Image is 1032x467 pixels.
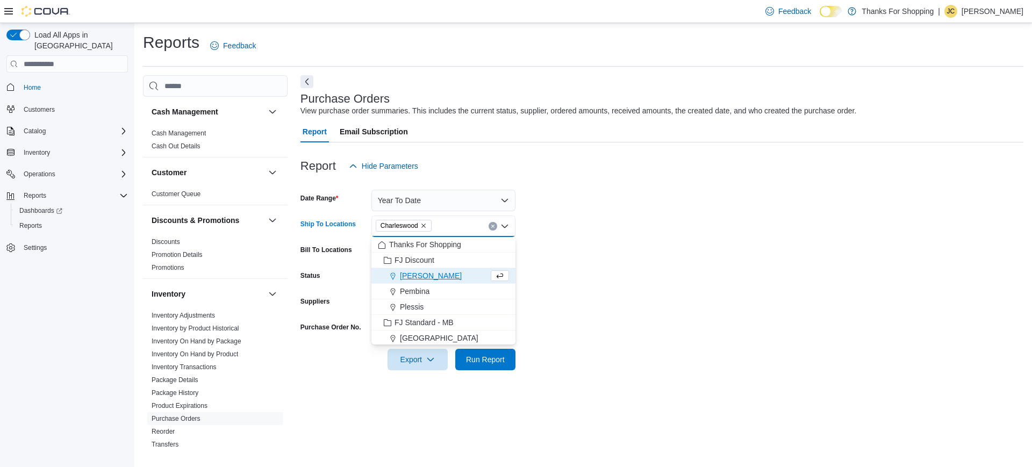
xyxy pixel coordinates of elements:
[489,222,497,231] button: Clear input
[143,127,288,157] div: Cash Management
[371,190,515,211] button: Year To Date
[152,427,175,436] span: Reorder
[19,103,128,116] span: Customers
[371,315,515,331] button: FJ Standard - MB
[300,194,339,203] label: Date Range
[19,125,50,138] button: Catalog
[143,235,288,278] div: Discounts & Promotions
[778,6,811,17] span: Feedback
[152,337,241,345] a: Inventory On Hand by Package
[389,239,461,250] span: Thanks For Shopping
[944,5,957,18] div: Justin Cotroneo
[15,204,67,217] a: Dashboards
[19,189,51,202] button: Reports
[19,103,59,116] a: Customers
[152,414,200,423] span: Purchase Orders
[15,204,128,217] span: Dashboards
[152,106,264,117] button: Cash Management
[19,168,128,181] span: Operations
[388,349,448,370] button: Export
[2,79,132,95] button: Home
[143,188,288,205] div: Customer
[962,5,1023,18] p: [PERSON_NAME]
[19,125,128,138] span: Catalog
[266,105,279,118] button: Cash Management
[761,1,815,22] a: Feedback
[152,106,218,117] h3: Cash Management
[466,354,505,365] span: Run Report
[152,325,239,332] a: Inventory by Product Historical
[19,241,51,254] a: Settings
[152,312,215,319] a: Inventory Adjustments
[152,428,175,435] a: Reorder
[19,189,128,202] span: Reports
[152,289,264,299] button: Inventory
[266,214,279,227] button: Discounts & Promotions
[152,167,187,178] h3: Customer
[152,251,203,258] a: Promotion Details
[152,142,200,150] a: Cash Out Details
[19,146,128,159] span: Inventory
[2,124,132,139] button: Catalog
[371,253,515,268] button: FJ Discount
[371,331,515,346] button: [GEOGRAPHIC_DATA]
[300,105,857,117] div: View purchase order summaries. This includes the current status, supplier, ordered amounts, recei...
[152,289,185,299] h3: Inventory
[152,238,180,246] span: Discounts
[300,220,356,228] label: Ship To Locations
[152,215,264,226] button: Discounts & Promotions
[30,30,128,51] span: Load All Apps in [GEOGRAPHIC_DATA]
[300,75,313,88] button: Next
[2,188,132,203] button: Reports
[152,142,200,150] span: Cash Out Details
[152,402,207,409] a: Product Expirations
[2,240,132,255] button: Settings
[19,241,128,254] span: Settings
[300,297,330,306] label: Suppliers
[152,376,198,384] span: Package Details
[381,220,418,231] span: Charleswood
[15,219,46,232] a: Reports
[24,148,50,157] span: Inventory
[152,350,238,358] span: Inventory On Hand by Product
[24,105,55,114] span: Customers
[152,263,184,272] span: Promotions
[400,333,478,343] span: [GEOGRAPHIC_DATA]
[400,301,424,312] span: Plessis
[340,121,408,142] span: Email Subscription
[223,40,256,51] span: Feedback
[371,268,515,284] button: [PERSON_NAME]
[19,206,62,215] span: Dashboards
[152,129,206,138] span: Cash Management
[394,349,441,370] span: Export
[400,270,462,281] span: [PERSON_NAME]
[2,145,132,160] button: Inventory
[24,191,46,200] span: Reports
[2,102,132,117] button: Customers
[143,32,199,53] h1: Reports
[19,81,45,94] a: Home
[345,155,422,177] button: Hide Parameters
[303,121,327,142] span: Report
[820,6,842,17] input: Dark Mode
[400,286,429,297] span: Pembina
[152,311,215,320] span: Inventory Adjustments
[862,5,934,18] p: Thanks For Shopping
[300,92,390,105] h3: Purchase Orders
[152,389,198,397] a: Package History
[6,75,128,283] nav: Complex example
[19,146,54,159] button: Inventory
[300,323,361,332] label: Purchase Order No.
[362,161,418,171] span: Hide Parameters
[947,5,955,18] span: JC
[300,271,320,280] label: Status
[24,127,46,135] span: Catalog
[266,288,279,300] button: Inventory
[152,167,264,178] button: Customer
[500,222,509,231] button: Close list of options
[19,168,60,181] button: Operations
[11,203,132,218] a: Dashboards
[152,324,239,333] span: Inventory by Product Historical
